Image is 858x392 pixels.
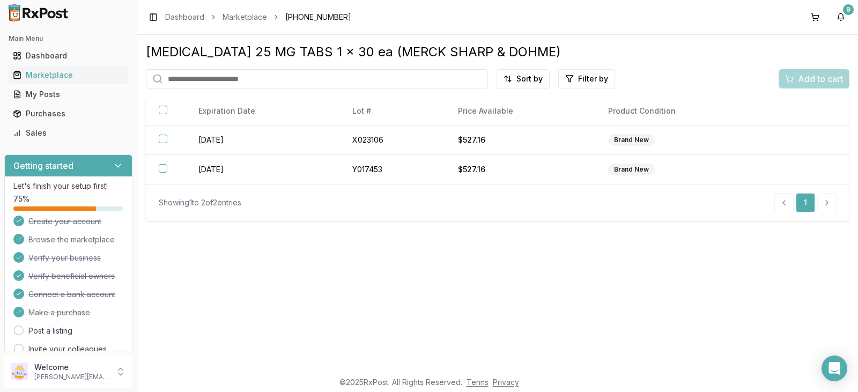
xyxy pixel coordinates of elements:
a: Marketplace [223,12,267,23]
span: Verify your business [28,253,101,263]
th: Price Available [445,97,596,125]
div: $527.16 [458,164,583,175]
button: Filter by [558,69,615,88]
a: Purchases [9,104,128,123]
h3: Getting started [13,159,73,172]
button: Sales [4,124,132,142]
div: Open Intercom Messenger [822,356,847,381]
h2: Main Menu [9,34,128,43]
div: Brand New [608,164,655,175]
div: Sales [13,128,124,138]
td: [DATE] [186,155,339,184]
a: 1 [796,193,815,212]
a: Sales [9,123,128,143]
th: Product Condition [595,97,769,125]
button: Marketplace [4,66,132,84]
a: Marketplace [9,65,128,85]
div: Brand New [608,134,655,146]
span: Verify beneficial owners [28,271,115,282]
a: My Posts [9,85,128,104]
span: Filter by [578,73,608,84]
span: Sort by [516,73,543,84]
img: RxPost Logo [4,4,73,21]
span: [PHONE_NUMBER] [285,12,351,23]
span: Make a purchase [28,307,90,318]
span: Create your account [28,216,101,227]
div: Purchases [13,108,124,119]
div: Dashboard [13,50,124,61]
nav: pagination [774,193,837,212]
td: X023106 [339,125,445,155]
p: Let's finish your setup first! [13,181,123,191]
nav: breadcrumb [165,12,351,23]
td: Y017453 [339,155,445,184]
a: Invite your colleagues [28,344,107,354]
div: Showing 1 to 2 of 2 entries [159,197,241,208]
div: Marketplace [13,70,124,80]
button: Dashboard [4,47,132,64]
span: 75 % [13,194,29,204]
button: Sort by [497,69,550,88]
div: [MEDICAL_DATA] 25 MG TABS 1 x 30 ea (MERCK SHARP & DOHME) [146,43,849,61]
a: Dashboard [9,46,128,65]
a: Privacy [493,378,519,387]
div: $527.16 [458,135,583,145]
button: My Posts [4,86,132,103]
div: My Posts [13,89,124,100]
div: 9 [843,4,854,15]
a: Dashboard [165,12,204,23]
th: Expiration Date [186,97,339,125]
td: [DATE] [186,125,339,155]
p: Welcome [34,362,109,373]
img: User avatar [11,363,28,380]
button: 9 [832,9,849,26]
span: Connect a bank account [28,289,115,300]
p: [PERSON_NAME][EMAIL_ADDRESS][DOMAIN_NAME] [34,373,109,381]
button: Purchases [4,105,132,122]
a: Post a listing [28,326,72,336]
span: Browse the marketplace [28,234,115,245]
a: Terms [467,378,489,387]
th: Lot # [339,97,445,125]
